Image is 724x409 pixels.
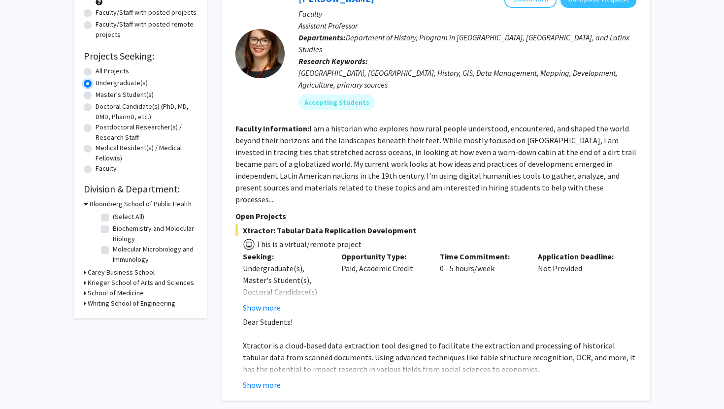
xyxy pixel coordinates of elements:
[84,183,197,195] h2: Division & Department:
[243,302,281,314] button: Show more
[96,101,197,122] label: Doctoral Candidate(s) (PhD, MD, DMD, PharmD, etc.)
[84,50,197,62] h2: Projects Seeking:
[96,163,117,174] label: Faculty
[96,90,154,100] label: Master's Student(s)
[298,67,636,91] div: [GEOGRAPHIC_DATA], [GEOGRAPHIC_DATA], History, GIS, Data Management, Mapping, Development, Agricu...
[243,341,635,374] span: Xtractor is a cloud-based data extraction tool designed to facilitate the extraction and processi...
[235,124,309,133] b: Faculty Information:
[243,317,293,327] span: Dear Students!
[298,94,375,110] mat-chip: Accepting Students
[243,262,327,321] div: Undergraduate(s), Master's Student(s), Doctoral Candidate(s) (PhD, MD, DMD, PharmD, etc.)
[90,199,192,209] h3: Bloomberg School of Public Health
[88,288,144,298] h3: School of Medicine
[96,78,148,88] label: Undergraduate(s)
[96,66,129,76] label: All Projects
[298,32,629,54] span: Department of History, Program in [GEOGRAPHIC_DATA], [GEOGRAPHIC_DATA], and Latinx Studies
[88,278,194,288] h3: Krieger School of Arts and Sciences
[113,212,144,222] label: (Select All)
[341,251,425,262] p: Opportunity Type:
[298,20,636,31] p: Assistant Professor
[440,251,524,262] p: Time Commitment:
[88,298,175,309] h3: Whiting School of Engineering
[96,7,197,18] label: Faculty/Staff with posted projects
[113,244,195,265] label: Molecular Microbiology and Immunology
[96,19,197,40] label: Faculty/Staff with posted remote projects
[432,251,531,314] div: 0 - 5 hours/week
[113,223,195,244] label: Biochemistry and Molecular Biology
[235,224,636,236] span: Xtractor: Tabular Data Replication Development
[96,143,197,163] label: Medical Resident(s) / Medical Fellow(s)
[243,251,327,262] p: Seeking:
[538,251,622,262] p: Application Deadline:
[96,122,197,143] label: Postdoctoral Researcher(s) / Research Staff
[235,124,636,204] fg-read-more: I am a historian who explores how rural people understood, encountered, and shaped the world beyo...
[298,8,636,20] p: Faculty
[7,365,42,402] iframe: Chat
[298,56,368,66] b: Research Keywords:
[88,267,155,278] h3: Carey Business School
[235,210,636,222] p: Open Projects
[255,239,362,249] span: This is a virtual/remote project
[243,379,281,391] button: Show more
[334,251,432,314] div: Paid, Academic Credit
[298,32,346,42] b: Departments:
[530,251,629,314] div: Not Provided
